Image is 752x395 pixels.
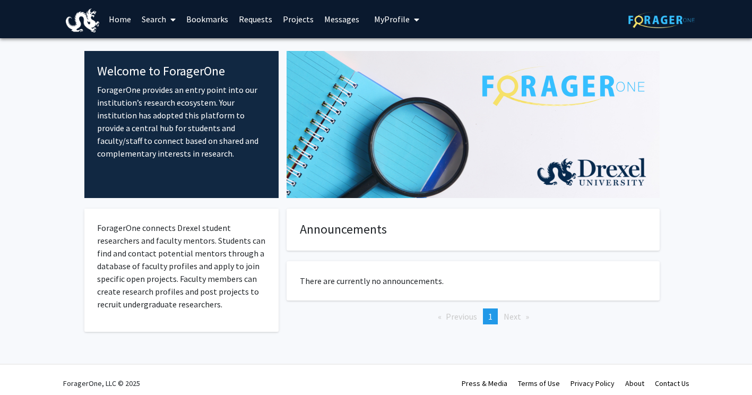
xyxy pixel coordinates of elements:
[97,64,266,79] h4: Welcome to ForagerOne
[8,347,45,387] iframe: Chat
[319,1,365,38] a: Messages
[300,274,646,287] p: There are currently no announcements.
[97,221,266,311] p: ForagerOne connects Drexel student researchers and faculty mentors. Students can find and contact...
[374,14,410,24] span: My Profile
[655,379,689,388] a: Contact Us
[504,311,521,322] span: Next
[287,51,660,198] img: Cover Image
[628,12,695,28] img: ForagerOne Logo
[625,379,644,388] a: About
[103,1,136,38] a: Home
[488,311,492,322] span: 1
[181,1,234,38] a: Bookmarks
[446,311,477,322] span: Previous
[571,379,615,388] a: Privacy Policy
[300,222,646,237] h4: Announcements
[462,379,507,388] a: Press & Media
[234,1,278,38] a: Requests
[518,379,560,388] a: Terms of Use
[287,308,660,324] ul: Pagination
[278,1,319,38] a: Projects
[136,1,181,38] a: Search
[66,8,100,32] img: Drexel University Logo
[97,83,266,160] p: ForagerOne provides an entry point into our institution’s research ecosystem. Your institution ha...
